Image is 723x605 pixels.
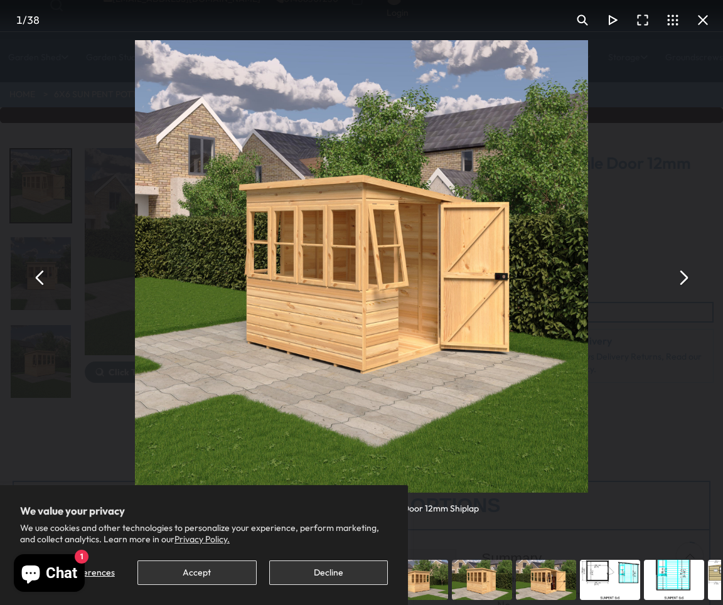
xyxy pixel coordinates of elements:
button: Decline [269,560,388,585]
a: Privacy Policy. [174,533,230,545]
button: Toggle thumbnails [658,5,688,35]
button: Next [668,262,698,292]
button: Toggle zoom level [567,5,597,35]
span: 38 [27,13,40,26]
span: 1 [16,13,23,26]
inbox-online-store-chat: Shopify online store chat [10,554,88,595]
p: We use cookies and other technologies to personalize your experience, perform marketing, and coll... [20,522,388,545]
button: Close [688,5,718,35]
button: Accept [137,560,256,585]
h2: We value your privacy [20,505,388,517]
div: / [5,5,50,35]
button: Previous [25,262,55,292]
